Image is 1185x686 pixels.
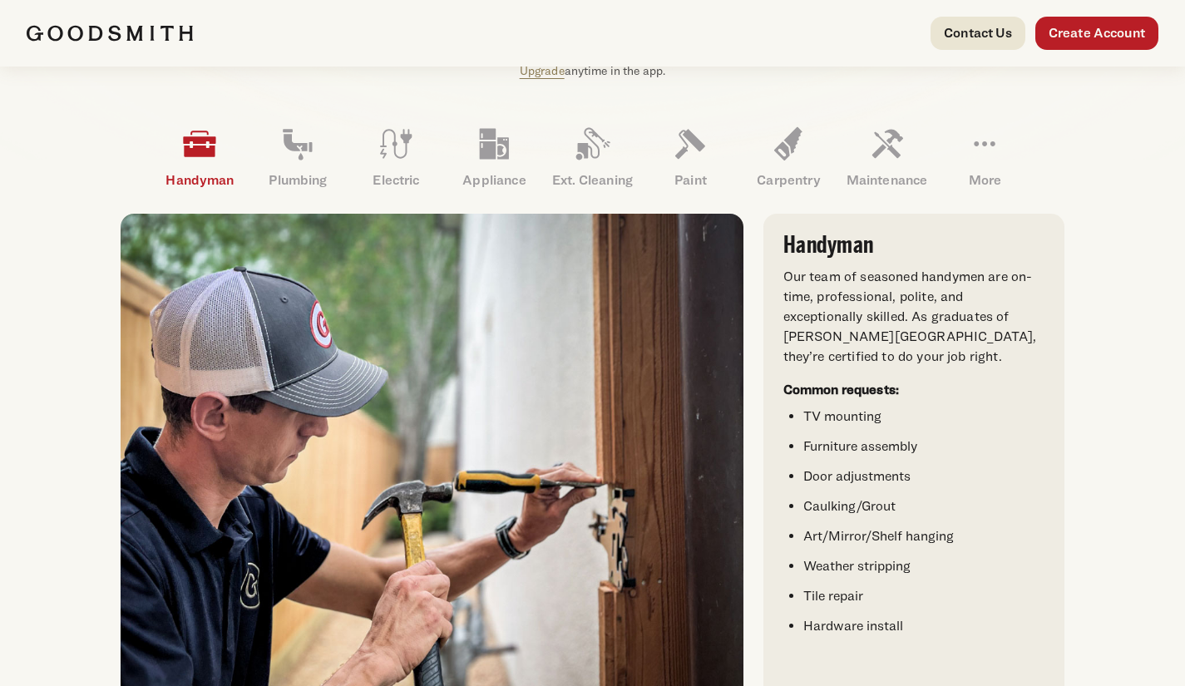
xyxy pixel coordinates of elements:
li: Art/Mirror/Shelf hanging [803,526,1044,546]
li: Weather stripping [803,556,1044,576]
p: Handyman [151,170,249,190]
a: Upgrade [520,63,565,77]
a: Create Account [1035,17,1158,50]
p: Our team of seasoned handymen are on-time, professional, polite, and exceptionally skilled. As gr... [783,267,1044,367]
li: Door adjustments [803,466,1044,486]
a: Plumbing [249,114,347,200]
a: Ext. Cleaning [543,114,641,200]
p: Electric [347,170,445,190]
a: Electric [347,114,445,200]
p: Ext. Cleaning [543,170,641,190]
li: Caulking/Grout [803,496,1044,516]
a: Contact Us [931,17,1025,50]
a: Appliance [445,114,543,200]
strong: Common requests: [783,382,900,397]
a: Handyman [151,114,249,200]
p: Maintenance [837,170,936,190]
li: TV mounting [803,407,1044,427]
p: More [936,170,1034,190]
li: Furniture assembly [803,437,1044,457]
p: Paint [641,170,739,190]
p: Carpentry [739,170,837,190]
li: Hardware install [803,616,1044,636]
h3: Handyman [783,234,1044,257]
a: Paint [641,114,739,200]
a: Carpentry [739,114,837,200]
p: anytime in the app. [520,62,666,81]
img: Goodsmith [27,25,193,42]
p: Appliance [445,170,543,190]
li: Tile repair [803,586,1044,606]
p: Plumbing [249,170,347,190]
a: Maintenance [837,114,936,200]
a: More [936,114,1034,200]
